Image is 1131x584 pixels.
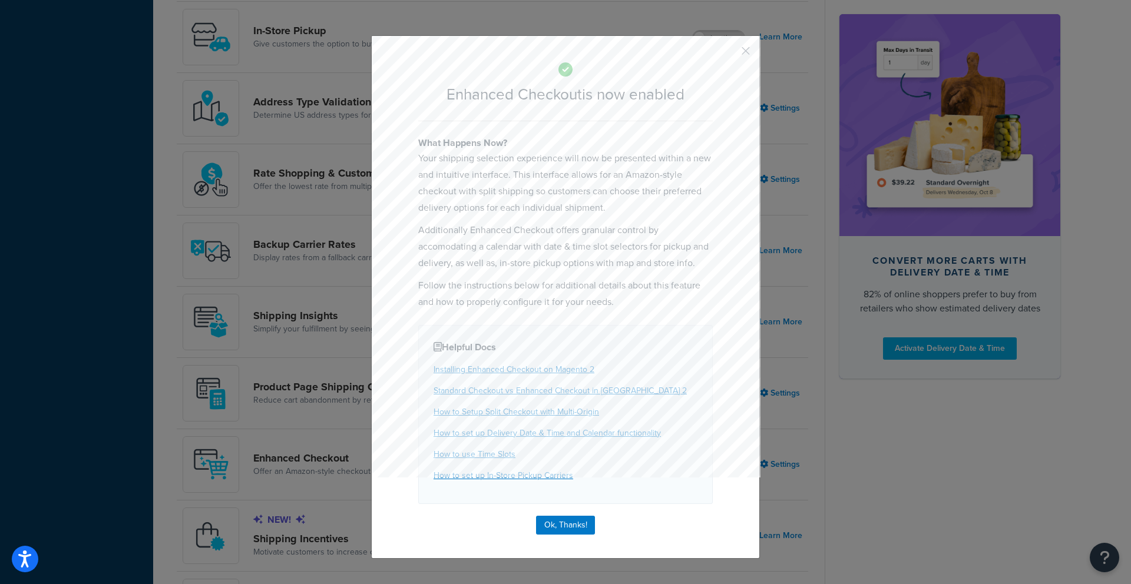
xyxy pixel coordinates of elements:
[418,136,713,150] h4: What Happens Now?
[536,516,595,535] button: Ok, Thanks!
[434,406,599,418] a: How to Setup Split Checkout with Multi-Origin
[434,427,661,439] a: How to set up Delivery Date & Time and Calendar functionality
[434,469,573,482] a: How to set up In-Store Pickup Carriers
[418,86,713,103] h2: Enhanced Checkout is now enabled
[434,340,697,354] h4: Helpful Docs
[434,384,687,397] a: Standard Checkout vs Enhanced Checkout in [GEOGRAPHIC_DATA] 2
[418,150,713,216] p: Your shipping selection experience will now be presented within a new and intuitive interface. Th...
[418,277,713,310] p: Follow the instructions below for additional details about this feature and how to properly confi...
[434,363,594,376] a: Installing Enhanced Checkout on Magento 2
[418,222,713,271] p: Additionally Enhanced Checkout offers granular control by accomodating a calendar with date & tim...
[434,448,515,460] a: How to use Time Slots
